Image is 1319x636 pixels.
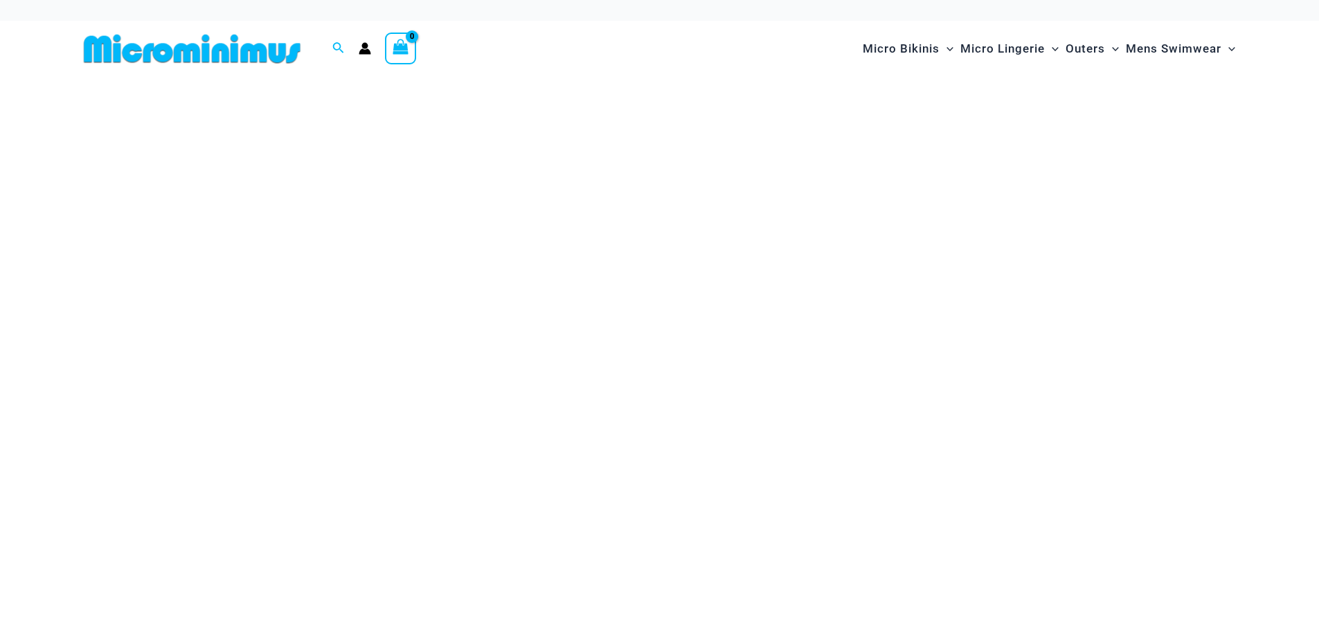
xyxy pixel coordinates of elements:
[332,40,345,57] a: Search icon link
[940,31,953,66] span: Menu Toggle
[1126,31,1221,66] span: Mens Swimwear
[1062,28,1122,70] a: OutersMenu ToggleMenu Toggle
[960,31,1045,66] span: Micro Lingerie
[359,42,371,55] a: Account icon link
[859,28,957,70] a: Micro BikinisMenu ToggleMenu Toggle
[1221,31,1235,66] span: Menu Toggle
[78,33,306,64] img: MM SHOP LOGO FLAT
[1122,28,1239,70] a: Mens SwimwearMenu ToggleMenu Toggle
[1105,31,1119,66] span: Menu Toggle
[957,28,1062,70] a: Micro LingerieMenu ToggleMenu Toggle
[1066,31,1105,66] span: Outers
[857,26,1241,72] nav: Site Navigation
[1045,31,1059,66] span: Menu Toggle
[863,31,940,66] span: Micro Bikinis
[385,33,417,64] a: View Shopping Cart, empty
